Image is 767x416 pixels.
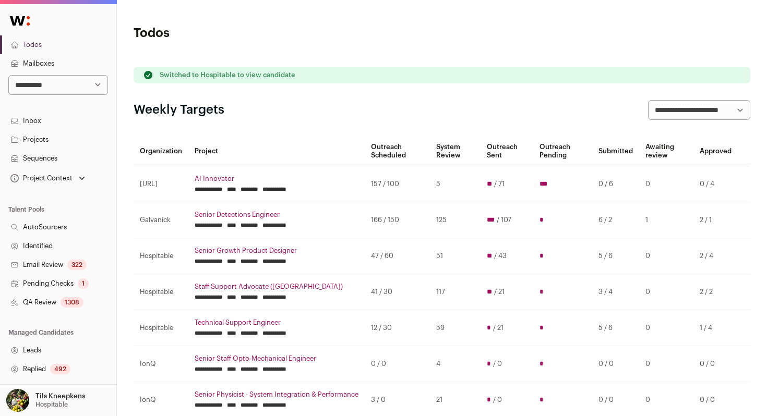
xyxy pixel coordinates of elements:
button: Open dropdown [4,389,87,412]
td: 2 / 1 [693,202,738,238]
a: Senior Physicist - System Integration & Performance [195,390,358,399]
div: 322 [67,260,87,270]
span: / 71 [494,180,505,188]
p: Hospitable [35,400,68,409]
td: Hospitable [134,274,188,310]
th: Outreach Scheduled [365,137,430,166]
td: 157 / 100 [365,166,430,202]
img: Wellfound [4,10,35,31]
td: 0 [639,346,693,382]
span: / 0 [493,360,502,368]
th: Outreach Sent [481,137,533,166]
td: 2 / 4 [693,238,738,274]
th: Project [188,137,365,166]
td: 3 / 4 [592,274,639,310]
td: 4 [430,346,481,382]
td: 0 [639,166,693,202]
span: / 21 [494,288,505,296]
div: 1 [78,278,89,289]
span: / 0 [493,396,502,404]
td: 51 [430,238,481,274]
td: 1 / 4 [693,310,738,346]
div: 492 [50,364,70,374]
img: 6689865-medium_jpg [6,389,29,412]
td: 41 / 30 [365,274,430,310]
button: Open dropdown [8,171,87,186]
th: Approved [693,137,738,166]
td: 0 [639,274,693,310]
td: 0 [639,238,693,274]
td: 5 / 6 [592,310,639,346]
span: / 21 [493,324,504,332]
a: Staff Support Advocate ([GEOGRAPHIC_DATA]) [195,283,358,291]
th: Organization [134,137,188,166]
td: 0 / 0 [365,346,430,382]
td: Hospitable [134,238,188,274]
td: 166 / 150 [365,202,430,238]
th: Submitted [592,137,639,166]
td: 12 / 30 [365,310,430,346]
div: Project Context [8,174,73,182]
div: 1308 [61,297,83,308]
td: 2 / 2 [693,274,738,310]
td: Galvanick [134,202,188,238]
p: Switched to Hospitable to view candidate [160,71,295,79]
p: Tils Kneepkens [35,392,85,400]
a: Senior Growth Product Designer [195,247,358,255]
h2: Weekly Targets [134,102,224,118]
th: Outreach Pending [533,137,592,166]
td: Hospitable [134,310,188,346]
td: 0 / 0 [592,346,639,382]
td: 0 / 6 [592,166,639,202]
a: AI Innovator [195,175,358,183]
td: 5 [430,166,481,202]
td: [URL] [134,166,188,202]
a: Senior Detections Engineer [195,211,358,219]
h1: Todos [134,25,339,42]
span: / 107 [497,216,511,224]
a: Senior Staff Opto-Mechanical Engineer [195,354,358,363]
td: 6 / 2 [592,202,639,238]
span: / 43 [494,252,507,260]
td: 117 [430,274,481,310]
a: Technical Support Engineer [195,319,358,327]
td: 0 [639,310,693,346]
td: 1 [639,202,693,238]
td: IonQ [134,346,188,382]
th: System Review [430,137,481,166]
th: Awaiting review [639,137,693,166]
td: 47 / 60 [365,238,430,274]
td: 125 [430,202,481,238]
td: 59 [430,310,481,346]
td: 5 / 6 [592,238,639,274]
td: 0 / 4 [693,166,738,202]
td: 0 / 0 [693,346,738,382]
